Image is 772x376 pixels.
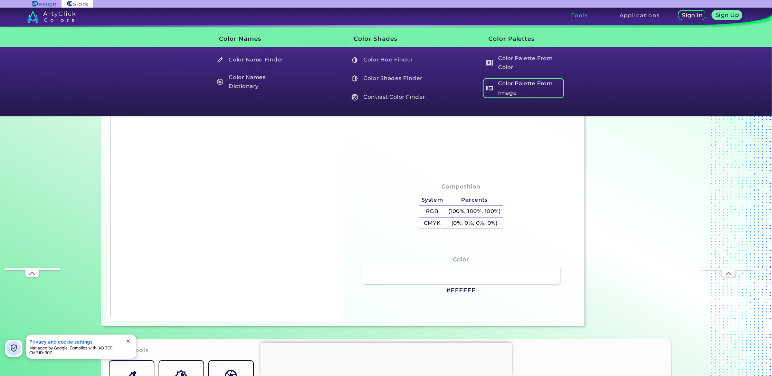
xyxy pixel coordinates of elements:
h4: Composition [441,182,480,192]
h5: Percents [446,194,503,206]
a: Sign In [680,11,705,20]
img: icon_color_names_dictionary_white.svg [217,78,223,85]
img: icon_palette_from_image_white.svg [486,85,493,91]
h4: Color [453,254,469,264]
img: icon_color_contrast_white.svg [352,94,358,100]
h5: Color Hue Finder [348,53,429,66]
h5: Color Palette From Image [483,78,564,98]
img: icon_col_pal_col_white.svg [486,60,493,66]
a: Sign Up [714,11,741,20]
h3: Applications [620,13,660,18]
img: ArtyClick Design logo [32,1,56,7]
img: icon_color_shades_white.svg [352,75,358,82]
iframe: Advertisement [260,343,512,374]
h5: (0%, 0%, 0%, 0%) [446,218,503,229]
h3: Color Shades [342,30,430,48]
h5: Color Shades Finder [348,72,429,85]
a: Color Name Finder [213,53,295,66]
h5: Color Palette From Color [483,53,564,73]
h5: CMYK [419,218,446,229]
h3: Color Names [207,30,295,48]
a: Color Palette From Image [482,78,564,98]
h5: (100%, 100%, 100%) [446,206,503,217]
iframe: Advertisement [4,61,60,268]
h5: Contrast Color Finder [348,90,429,104]
h5: RGB [419,206,446,217]
h3: #FFFFFF [447,286,476,295]
a: Color Shades Finder [347,72,430,85]
h5: System [419,194,446,206]
a: Contrast Color Finder [347,90,430,104]
img: 444c0c26-602b-4a88-9aea-e9f9f5b9912b [110,78,340,317]
h5: Sign In [683,13,702,18]
iframe: Advertisement [587,34,674,329]
iframe: Advertisement [701,61,756,268]
img: logo_artyclick_colors_white.svg [27,10,76,23]
h5: Sign Up [716,12,738,18]
a: Color Names Dictionary [213,72,295,91]
a: Color Palette From Color [482,53,564,73]
h3: Tools [571,13,588,18]
h3: Color Palettes [477,30,565,48]
img: icon_color_hue_white.svg [352,57,358,63]
img: icon_color_name_finder_white.svg [217,57,223,63]
a: Color Hue Finder [347,53,430,66]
